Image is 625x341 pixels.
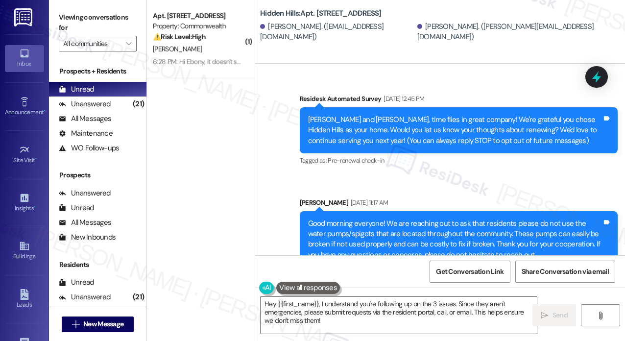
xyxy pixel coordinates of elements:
div: 6:28 PM: Hi Ebony, it doesn't seem like any work was done on my unit [DATE] [153,57,368,66]
input: All communities [63,36,121,51]
span: Get Conversation Link [436,267,504,277]
div: Property: Commonwealth [153,21,243,31]
span: New Message [83,319,123,329]
div: Unanswered [59,292,111,302]
div: Maintenance [59,128,113,139]
i:  [126,40,131,48]
span: [PERSON_NAME] [153,45,202,53]
span: • [34,203,35,210]
i:  [597,312,604,319]
div: All Messages [59,114,111,124]
div: Tagged as: [300,153,618,168]
span: Send [553,310,568,320]
div: Unread [59,84,94,95]
span: Pre-renewal check-in [328,156,384,165]
strong: ⚠️ Risk Level: High [153,32,206,41]
img: ResiDesk Logo [14,8,34,26]
div: [PERSON_NAME] [300,197,618,211]
a: Leads [5,286,44,313]
div: Residents [49,260,146,270]
a: Inbox [5,45,44,72]
div: Unread [59,203,94,213]
label: Viewing conversations for [59,10,137,36]
div: Unanswered [59,99,111,109]
a: Site Visit • [5,142,44,168]
div: (21) [130,290,146,305]
div: New Inbounds [59,232,116,243]
div: (21) [130,97,146,112]
b: Hidden Hills: Apt. [STREET_ADDRESS] [260,8,382,19]
div: Residesk Automated Survey [300,94,618,107]
i:  [541,312,548,319]
div: Apt. [STREET_ADDRESS] [153,11,243,21]
button: New Message [62,317,134,332]
div: Prospects + Residents [49,66,146,76]
div: [DATE] 12:45 PM [381,94,424,104]
div: Unread [59,277,94,288]
button: Send [532,304,576,326]
textarea: Hey {{first_name}}, I understand you're following up on the 3 issues. Since they aren't emergenci... [261,297,537,334]
a: Buildings [5,238,44,264]
div: WO Follow-ups [59,143,119,153]
a: Insights • [5,190,44,216]
button: Share Conversation via email [515,261,615,283]
div: Unanswered [59,188,111,198]
div: Good morning everyone! We are reaching out to ask that residents please do not use the water pump... [308,219,602,261]
div: All Messages [59,218,111,228]
div: Prospects [49,170,146,180]
i:  [72,320,79,328]
div: [PERSON_NAME] and [PERSON_NAME], time flies in great company! We're grateful you chose Hidden Hil... [308,115,602,146]
span: • [35,155,37,162]
span: Share Conversation via email [522,267,609,277]
span: • [44,107,45,114]
div: [PERSON_NAME]. ([PERSON_NAME][EMAIL_ADDRESS][DOMAIN_NAME]) [417,22,618,43]
button: Get Conversation Link [430,261,510,283]
div: [PERSON_NAME]. ([EMAIL_ADDRESS][DOMAIN_NAME]) [260,22,415,43]
div: [DATE] 11:17 AM [348,197,388,208]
